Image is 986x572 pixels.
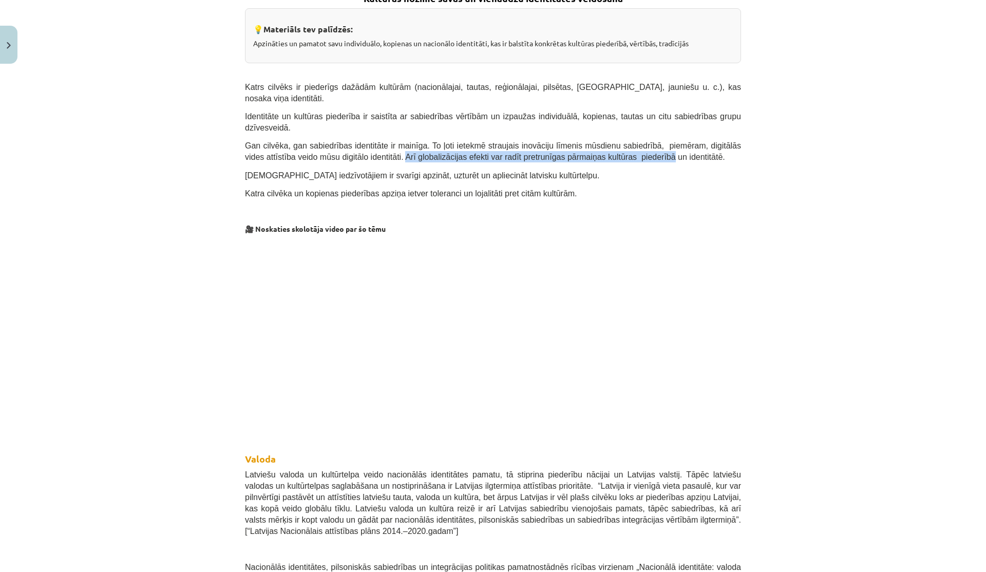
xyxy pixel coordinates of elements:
[263,24,353,34] strong: Materiāls tev palīdzēs:
[253,16,733,35] h3: 💡
[253,38,733,49] p: Apzināties un pamatot savu individuālo, kopienas un nacionālo identitāti, kas ir balstīta konkrēt...
[245,171,599,180] span: [DEMOGRAPHIC_DATA] iedzīvotājiem ir svarīgi apzināt, uzturēt un apliecināt latvisku kultūrtelpu.
[245,112,741,132] span: Identitāte un kultūras piederība ir saistīta ar sabiedrības vērtībām un izpaužas individuālā, kop...
[245,83,741,103] span: Katrs cilvēks ir piederīgs dažādām kultūrām (nacionālajai, tautas, reģionālajai, pilsētas, [GEOGR...
[245,189,577,198] span: Katra cilvēka un kopienas piederības apziņa ietver toleranci un lojalitāti pret citām kultūrām.
[245,453,276,465] strong: Valoda
[245,224,386,233] strong: 🎥 Noskaties skolotāja video par šo tēmu
[245,141,741,161] span: Gan cilvēka, gan sabiedrības identitāte ir mainīga. To ļoti ietekmē straujais inovāciju līmenis m...
[245,470,741,536] span: Latviešu valoda un kultūrtelpa veido nacionālās identitātes pamatu, tā stiprina piederību nācijai...
[7,42,11,49] img: icon-close-lesson-0947bae3869378f0d4975bcd49f059093ad1ed9edebbc8119c70593378902aed.svg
